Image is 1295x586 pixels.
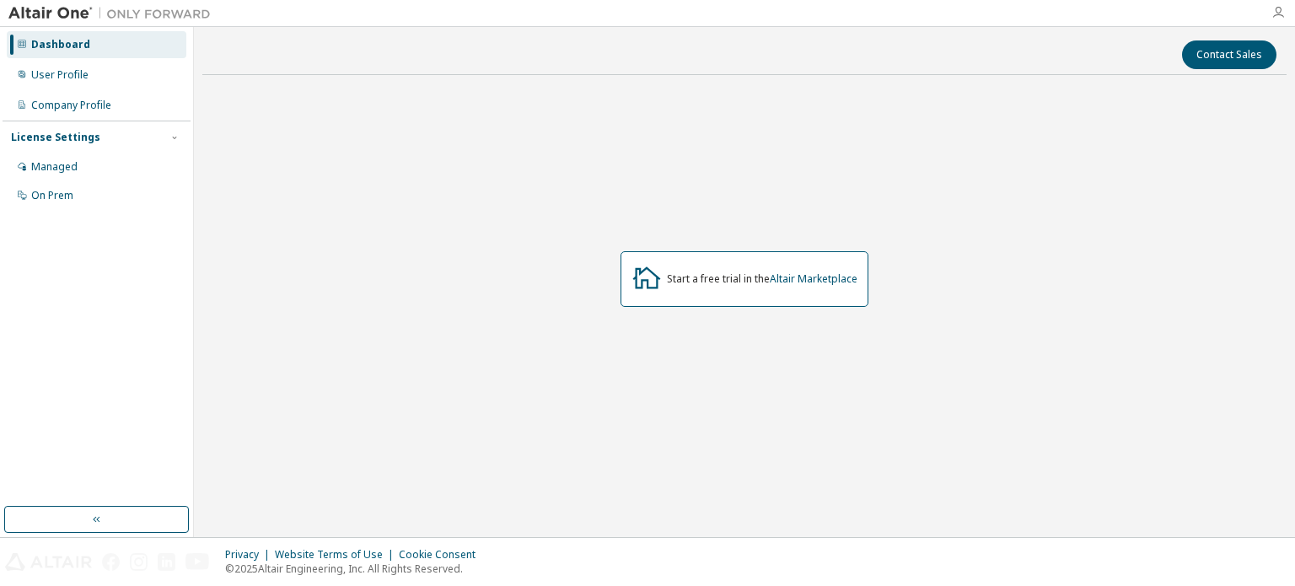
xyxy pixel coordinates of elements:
img: altair_logo.svg [5,553,92,571]
div: User Profile [31,68,89,82]
div: Website Terms of Use [275,548,399,562]
div: Company Profile [31,99,111,112]
div: Privacy [225,548,275,562]
img: youtube.svg [185,553,210,571]
div: License Settings [11,131,100,144]
div: Managed [31,160,78,174]
div: Cookie Consent [399,548,486,562]
a: Altair Marketplace [770,271,857,286]
div: On Prem [31,189,73,202]
p: © 2025 Altair Engineering, Inc. All Rights Reserved. [225,562,486,576]
img: Altair One [8,5,219,22]
div: Start a free trial in the [667,272,857,286]
img: instagram.svg [130,553,148,571]
img: facebook.svg [102,553,120,571]
button: Contact Sales [1182,40,1276,69]
div: Dashboard [31,38,90,51]
img: linkedin.svg [158,553,175,571]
